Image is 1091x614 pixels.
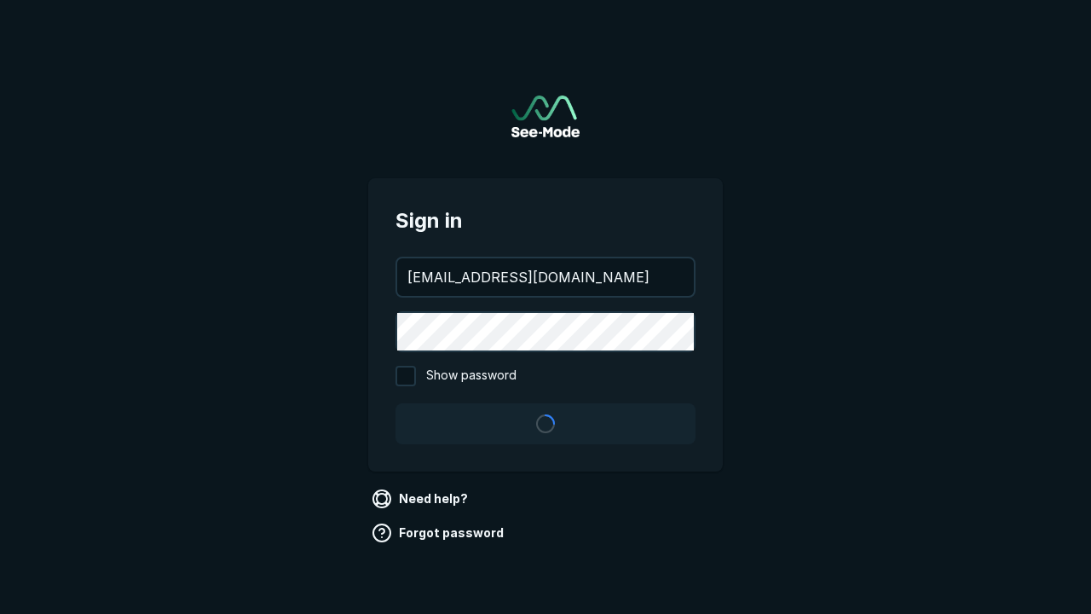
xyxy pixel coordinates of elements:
span: Sign in [395,206,696,236]
img: See-Mode Logo [511,96,580,137]
a: Go to sign in [511,96,580,137]
input: your@email.com [397,258,694,296]
a: Need help? [368,485,475,513]
span: Show password [426,366,517,386]
a: Forgot password [368,519,511,547]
